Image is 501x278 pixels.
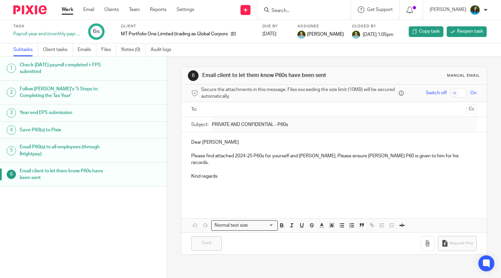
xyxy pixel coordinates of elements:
div: 2 [7,88,16,97]
div: Manual email [447,73,480,78]
span: Reopen task [457,28,483,35]
span: [DATE] 1:05pm [363,32,393,37]
div: [DATE] [262,31,289,37]
span: Request files [449,241,473,246]
p: Dear [PERSON_NAME] [191,139,477,146]
div: 6 [188,70,199,81]
label: Assignee [297,24,344,29]
input: Search for option [250,222,274,229]
h1: Check [DATE] payroll completed + FPS submitted [20,60,113,77]
label: Closed by [352,24,393,29]
h1: Email P60(s) to all employees (through Brightpay) [20,142,113,159]
h1: Save P60(s) to Pixie [20,125,113,135]
a: Client tasks [43,43,73,56]
h1: Follow [PERSON_NAME]'s '5 Steps to Completing the Tax Year' [20,84,113,101]
button: Cc [467,104,477,114]
a: Notes (0) [121,43,146,56]
a: Files [101,43,116,56]
span: Normal text size [213,222,249,229]
label: Subject: [191,121,209,128]
div: 1 [7,64,16,73]
a: Team [129,6,140,13]
a: Reports [150,6,167,13]
p: Kind regards [191,173,477,180]
img: 19mgNEzy.jpeg [470,5,480,15]
label: To: [191,106,199,113]
a: Copy task [409,26,443,37]
h1: Email client to let them know P60s have been sent [202,72,348,79]
div: Payroll year end (monthly payrolls) [13,31,80,37]
p: MT Portfolio One Limited (trading as Global Corporate Solutions and The Tall Trees Estate) [121,31,228,37]
div: 3 [7,108,16,118]
label: Client [121,24,254,29]
span: Secure the attachments in this message. Files exceeding the size limit (10MB) will be secured aut... [201,86,397,100]
label: Task [13,24,80,29]
h1: Year end EPS submission [20,108,113,118]
p: [PERSON_NAME] [430,6,466,13]
span: Copy task [419,28,440,35]
input: Sent [191,236,222,251]
img: U9kDOIcY.jpeg [297,31,305,39]
a: Settings [177,6,194,13]
a: Reopen task [447,26,487,37]
span: [PERSON_NAME] [307,31,344,38]
a: Subtasks [13,43,38,56]
a: Email [83,6,94,13]
span: Switch off [426,90,447,96]
a: Audit logs [151,43,176,56]
h1: Email client to let them know P60s have been sent [20,166,113,183]
div: Search for option [211,220,278,231]
a: Emails [78,43,96,56]
img: Pixie [13,5,47,14]
span: On [470,90,477,96]
div: 6 [7,170,16,179]
a: Clients [104,6,119,13]
input: Search [271,8,331,14]
label: Due by [262,24,289,29]
p: Please find attached 2024-25 P60s for yourself and [PERSON_NAME]. Please ensure [PERSON_NAME] P60... [191,153,477,166]
img: U9kDOIcY.jpeg [352,31,360,39]
span: Get Support [367,7,393,12]
button: Request files [438,236,477,251]
div: 4 [7,125,16,135]
small: /6 [96,30,100,34]
div: 6 [93,28,100,35]
a: Work [62,6,73,13]
div: 5 [7,146,16,155]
